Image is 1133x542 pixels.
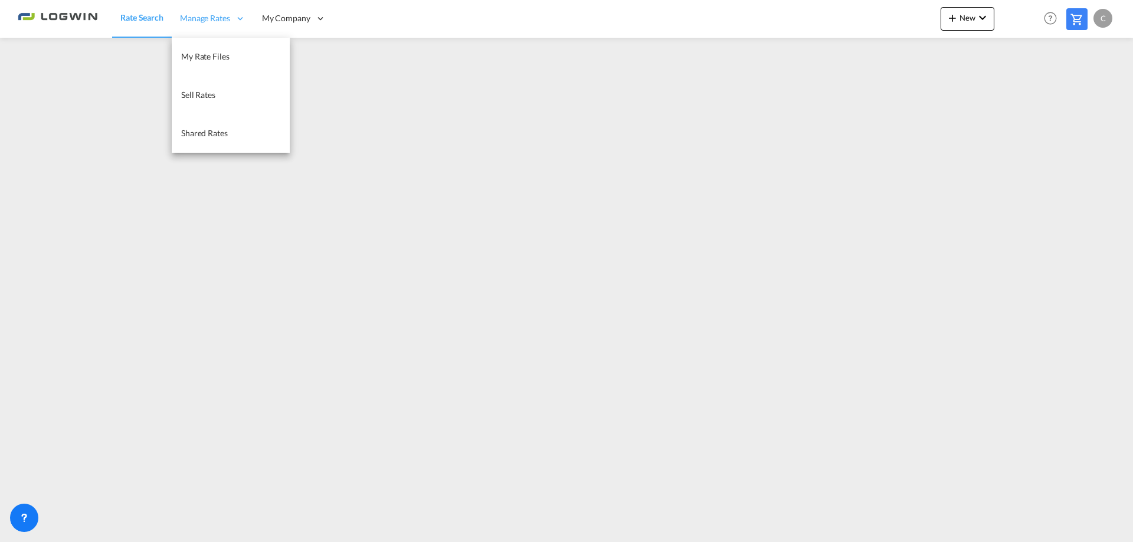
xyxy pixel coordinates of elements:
[172,76,290,114] a: Sell Rates
[1093,9,1112,28] div: C
[181,90,215,100] span: Sell Rates
[18,5,97,32] img: 2761ae10d95411efa20a1f5e0282d2d7.png
[975,11,990,25] md-icon: icon-chevron-down
[262,12,310,24] span: My Company
[941,7,994,31] button: icon-plus 400-fgNewicon-chevron-down
[181,128,228,138] span: Shared Rates
[172,114,290,153] a: Shared Rates
[945,13,990,22] span: New
[1040,8,1060,28] span: Help
[172,38,290,76] a: My Rate Files
[120,12,163,22] span: Rate Search
[1040,8,1066,29] div: Help
[180,12,230,24] span: Manage Rates
[181,51,230,61] span: My Rate Files
[945,11,960,25] md-icon: icon-plus 400-fg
